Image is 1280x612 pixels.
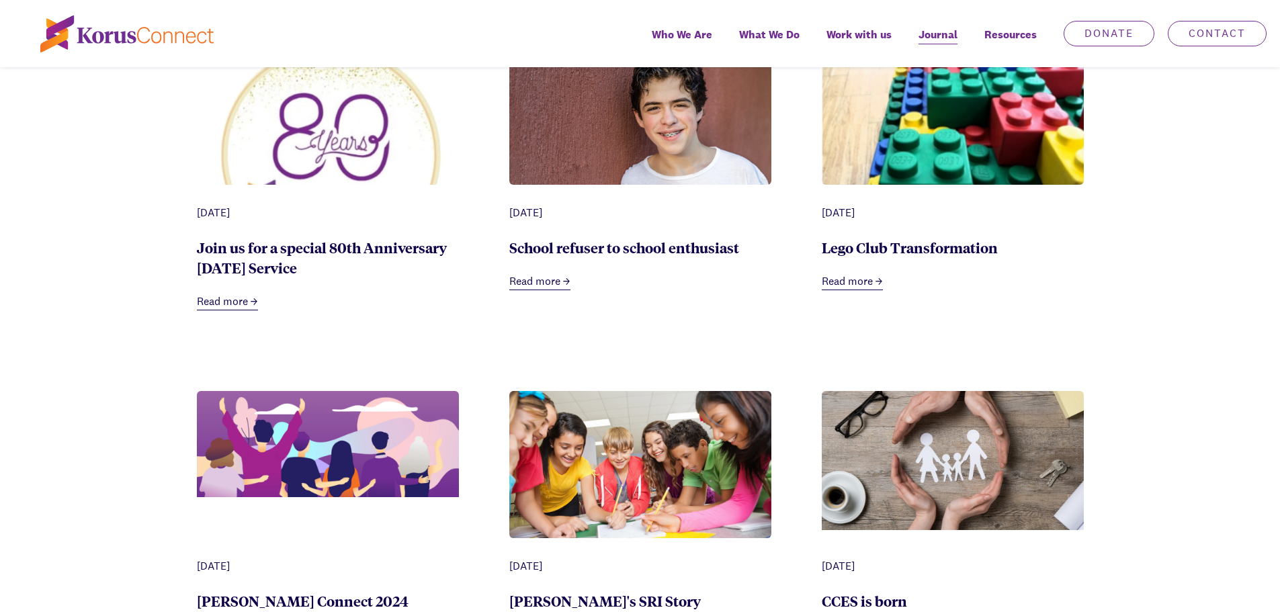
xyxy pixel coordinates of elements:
[822,238,998,257] a: Lego Club Transformation
[197,391,459,497] img: aC7AnydWJ-7kSa9R_EOFYdonationpagebanner.png
[739,25,800,44] span: What We Do
[509,558,771,574] div: [DATE]
[971,19,1050,67] div: Resources
[822,205,1084,221] div: [DATE]
[822,391,1084,530] img: 1fdc8b3b-5ceb-4b61-ac2a-284827e13973_our%2Bpromise.png
[1168,21,1267,46] a: Contact
[197,558,459,574] div: [DATE]
[826,25,892,44] span: Work with us
[197,205,459,221] div: [DATE]
[822,273,883,290] a: Read more
[509,205,771,221] div: [DATE]
[197,238,447,277] a: Join us for a special 80th Anniversary [DATE] Service
[197,294,258,310] a: Read more
[509,38,771,212] img: aIGfMVGsbswqTMpZ_TeenBoywithBraces_shutterstock_303905240.jpg
[509,391,771,538] img: 4b64830a-e0be-48d4-b1fb-c496ff45a80f_Child%2B7.png
[822,591,907,610] a: CCES is born
[638,19,726,67] a: Who We Are
[1064,21,1154,46] a: Donate
[509,273,570,290] a: Read more
[509,238,739,257] a: School refuser to school enthusiast
[919,25,957,44] span: Journal
[822,38,1084,214] img: aIGMRVGsbswqTMmR_legoimage.png
[822,558,1084,574] div: [DATE]
[509,591,701,610] a: [PERSON_NAME]'s SRI Story
[40,15,214,52] img: korus-connect%2Fc5177985-88d5-491d-9cd7-4a1febad1357_logo.svg
[726,19,813,67] a: What We Do
[197,38,459,270] img: aK-6SWGNHVfTOY1R_80thlogowgoldframe.jpg
[905,19,971,67] a: Journal
[813,19,905,67] a: Work with us
[652,25,712,44] span: Who We Are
